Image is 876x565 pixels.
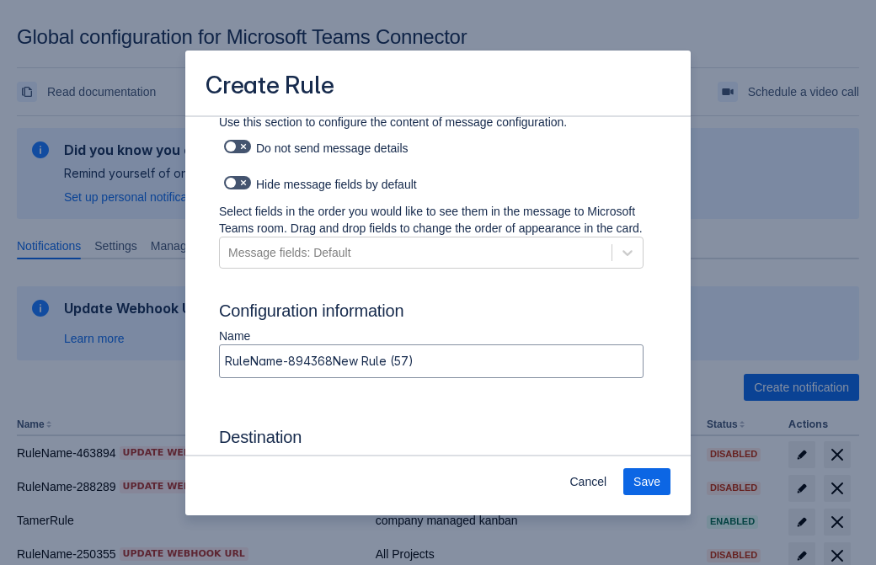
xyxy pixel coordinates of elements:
[219,328,644,344] p: Name
[569,468,606,495] span: Cancel
[219,301,657,328] h3: Configuration information
[633,468,660,495] span: Save
[206,71,334,104] h3: Create Rule
[623,468,670,495] button: Save
[219,203,644,237] p: Select fields in the order you would like to see them in the message to Microsoft Teams room. Dra...
[219,114,644,131] p: Use this section to configure the content of message configuration.
[228,244,351,261] div: Message fields: Default
[219,427,644,454] h3: Destination
[219,171,644,195] div: Hide message fields by default
[219,135,644,158] div: Do not send message details
[185,115,691,456] div: Scrollable content
[220,346,643,376] input: Please enter the name of the rule here
[559,468,617,495] button: Cancel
